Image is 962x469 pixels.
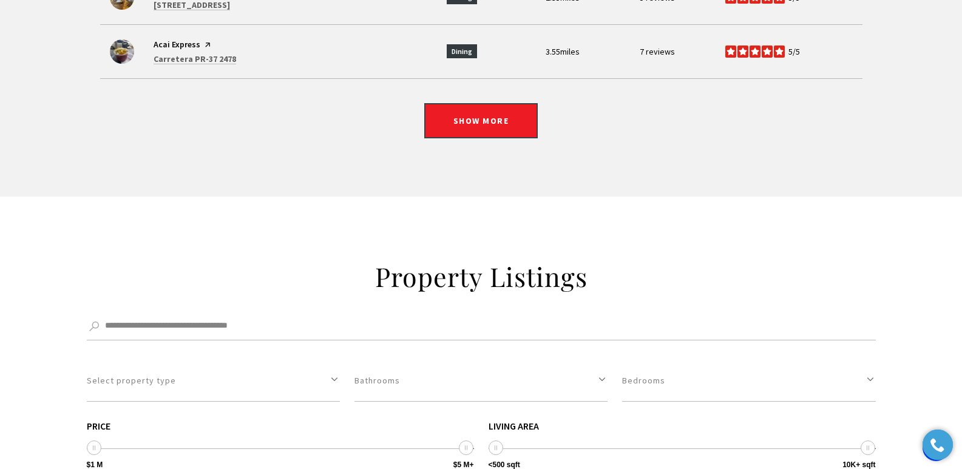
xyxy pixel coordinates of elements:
[87,313,876,340] input: Search by Address, City, or Neighborhood
[110,39,134,64] img: Acai Express Logo
[154,39,200,50] a: Visit the Acai Express page on Yelp - open in a new tab
[220,260,742,294] h2: Property Listings
[154,53,236,64] a: Search Carretera PR-37 2478 on Google Maps - open in a new tab
[622,360,875,402] button: Bedrooms
[354,360,608,402] button: Bathrooms
[87,360,340,402] button: Select property type
[640,46,675,57] span: 7 reviews
[842,461,875,468] span: 10K+ sqft
[453,461,474,468] span: $5 M+
[546,46,560,57] span: 3.55
[788,47,800,56] span: 5/5
[489,461,520,468] span: <500 sqft
[546,46,580,57] span: miles
[424,103,538,138] button: Show more
[87,461,103,468] span: $1 M
[447,44,477,58] span: Dining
